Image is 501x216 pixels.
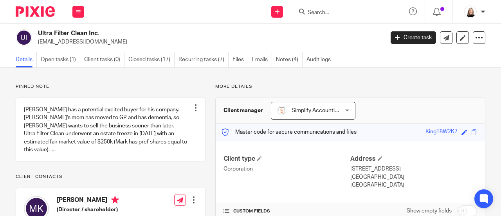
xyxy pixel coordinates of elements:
[16,52,37,67] a: Details
[38,38,379,46] p: [EMAIL_ADDRESS][DOMAIN_NAME]
[16,174,206,180] p: Client contacts
[223,155,350,163] h4: Client type
[350,165,477,173] p: [STREET_ADDRESS]
[276,52,303,67] a: Notes (4)
[128,52,175,67] a: Closed tasks (17)
[178,52,229,67] a: Recurring tasks (7)
[84,52,124,67] a: Client tasks (0)
[425,128,458,137] div: KingT8W2K7
[223,208,350,214] h4: CUSTOM FIELDS
[391,31,436,44] a: Create task
[222,128,357,136] p: Master code for secure communications and files
[223,165,350,173] p: Corporation
[350,181,477,189] p: [GEOGRAPHIC_DATA]
[252,52,272,67] a: Emails
[16,83,206,90] p: Pinned note
[232,52,248,67] a: Files
[464,5,477,18] img: Screenshot%202023-11-02%20134555.png
[41,52,80,67] a: Open tasks (1)
[57,196,146,206] h4: [PERSON_NAME]
[292,108,341,113] span: Simplify Accounting
[350,155,477,163] h4: Address
[306,52,335,67] a: Audit logs
[215,83,485,90] p: More details
[16,29,32,46] img: svg%3E
[307,9,377,16] input: Search
[57,206,146,214] h5: (Director / shareholder)
[16,6,55,17] img: Pixie
[111,196,119,204] i: Primary
[277,106,287,115] img: Screenshot%202023-11-29%20141159.png
[223,107,263,114] h3: Client manager
[407,207,452,215] label: Show empty fields
[350,173,477,181] p: [GEOGRAPHIC_DATA]
[38,29,311,38] h2: Ultra Filter Clean Inc.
